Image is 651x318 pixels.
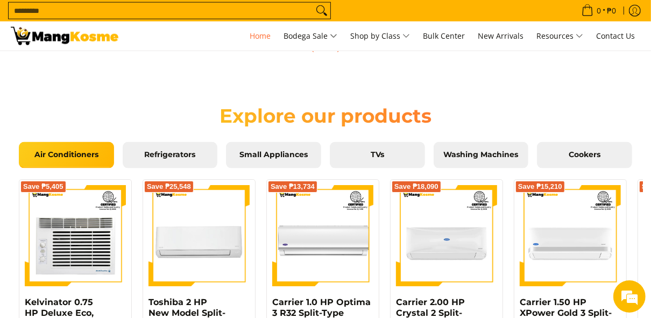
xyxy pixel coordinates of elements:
img: Mang Kosme: Your Home Appliances Warehouse Sale Partner! [11,27,118,45]
a: Washing Machines [434,142,529,169]
a: Home [244,22,276,51]
span: ₱0 [605,7,618,15]
img: Carrier 2.00 HP Crystal 2 Split-Type Air Inverter Conditioner (Class A) [396,185,497,286]
span: Resources [536,30,583,43]
a: TVs [330,142,425,169]
button: Search [313,3,330,19]
span: • [578,5,619,17]
a: Bulk Center [418,22,470,51]
span: Shop by Class [350,30,410,43]
a: Air Conditioners [19,142,114,169]
div: Chat with us now [56,60,181,74]
span: Home [250,31,271,41]
span: Save ₱5,405 [23,183,63,190]
textarea: Type your message and hit 'Enter' [5,207,205,245]
a: New Arrivals [472,22,529,51]
a: Cookers [537,142,632,169]
span: 0 [595,7,603,15]
span: Contact Us [596,31,635,41]
a: Small Appliances [226,142,321,169]
span: Save ₱15,210 [518,183,562,190]
span: Washing Machines [442,150,521,160]
span: Air Conditioners [27,150,106,160]
span: Save ₱25,548 [147,183,191,190]
a: Resources [531,22,589,51]
img: Kelvinator 0.75 HP Deluxe Eco, Window-Type Air Conditioner (Class A) [25,185,126,286]
a: Bodega Sale [278,22,343,51]
span: Refrigerators [131,150,210,160]
nav: Main Menu [129,22,640,51]
span: We're online! [62,92,148,201]
span: Small Appliances [234,150,313,160]
img: Carrier 1.0 HP Optima 3 R32 Split-Type Non-Inverter Air Conditioner (Class A) [272,185,373,286]
span: Save ₱18,090 [394,183,438,190]
span: Bulk Center [423,31,465,41]
a: Refrigerators [123,142,218,169]
span: Save ₱13,734 [271,183,315,190]
img: Carrier 1.50 HP XPower Gold 3 Split-Type Inverter Air Conditioner (Class A) [520,185,621,286]
span: TVs [338,150,417,160]
a: Contact Us [591,22,640,51]
span: Bodega Sale [284,30,337,43]
span: Cookers [545,150,624,160]
div: Minimize live chat window [176,5,202,31]
a: Shop by Class [345,22,415,51]
h2: Explore our products [171,104,480,128]
img: Toshiba 2 HP New Model Split-Type Inverter Air Conditioner (Class A) [148,185,250,286]
span: New Arrivals [478,31,523,41]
